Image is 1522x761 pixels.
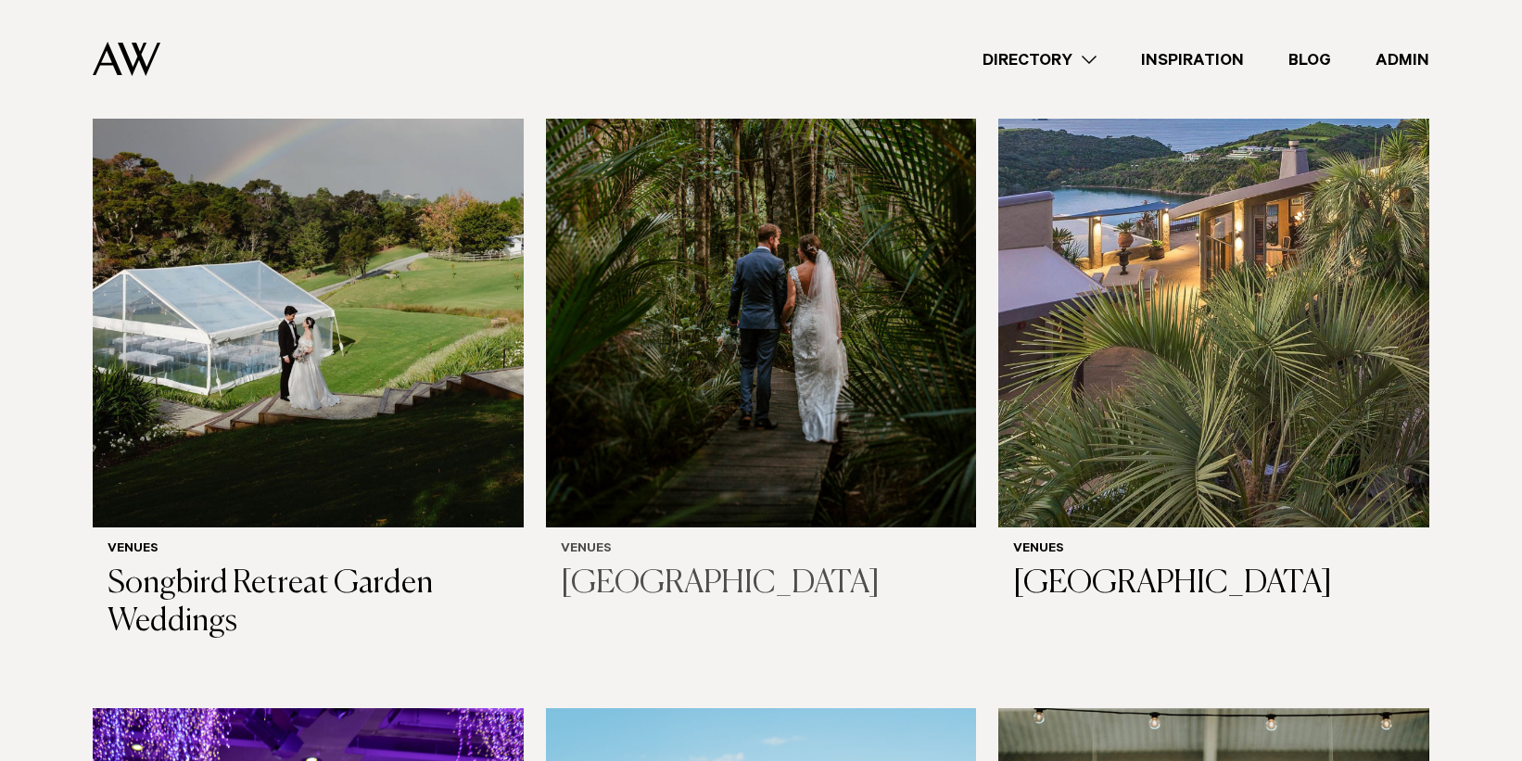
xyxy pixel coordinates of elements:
[561,542,962,558] h6: Venues
[1013,565,1414,603] h3: [GEOGRAPHIC_DATA]
[561,565,962,603] h3: [GEOGRAPHIC_DATA]
[93,42,160,76] img: Auckland Weddings Logo
[960,47,1119,72] a: Directory
[1013,542,1414,558] h6: Venues
[108,565,509,641] h3: Songbird Retreat Garden Weddings
[1119,47,1266,72] a: Inspiration
[1353,47,1452,72] a: Admin
[1266,47,1353,72] a: Blog
[108,542,509,558] h6: Venues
